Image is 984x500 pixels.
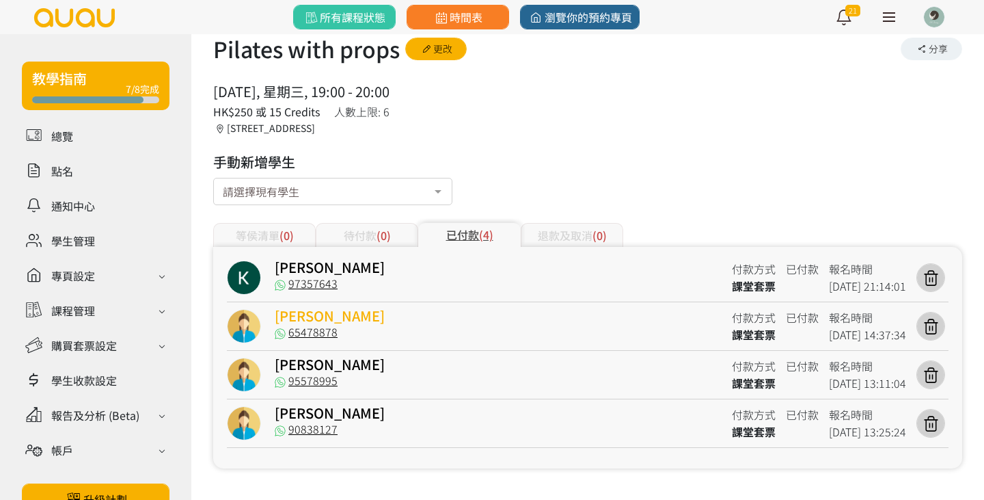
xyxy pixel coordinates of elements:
span: [DATE] 13:25:24 [829,423,906,440]
div: 等侯清單 [213,223,316,247]
img: whatsapp@2x.png [275,328,286,339]
span: 瀏覽你的預約專頁 [528,9,632,25]
a: 所有課程狀態 [293,5,396,29]
a: 95578995 [275,372,338,389]
div: 帳戶 [51,442,73,458]
div: 報名時間 [829,358,906,375]
span: 課堂套票 [732,326,776,343]
span: (0) [592,227,607,244]
a: 97357643 [275,275,338,291]
span: [DATE] 14:37:34 [829,326,906,343]
img: logo.svg [33,8,116,27]
div: 人數上限: 6 [334,103,390,120]
div: [DATE], 星期三, 19:00 - 20:00 [213,81,389,102]
div: 報名時間 [829,309,906,326]
span: [DATE] 13:11:04 [829,375,906,391]
a: [PERSON_NAME] [275,403,385,423]
span: 已付款 [786,261,819,277]
span: 請選擇現有學生 [223,182,299,200]
div: 分享 [901,38,962,60]
span: 已付款 [786,358,819,374]
div: HK$250 或 15 Credits [213,103,320,120]
div: 付款方式 [732,261,776,278]
a: 65478878 [275,324,338,340]
span: (0) [377,227,391,244]
div: 付款方式 [732,406,776,423]
a: [PERSON_NAME] [275,354,385,374]
span: 21 [845,5,860,16]
img: whatsapp@2x.png [275,377,286,388]
div: 已付款 [418,223,521,247]
span: 課堂套票 [732,375,776,391]
h3: 手動新增學生 [213,152,452,172]
span: 所有課程狀態 [303,9,385,25]
span: [DATE] 21:14:01 [829,278,906,294]
div: 專頁設定 [51,267,95,284]
a: [PERSON_NAME] [275,306,385,326]
span: 課堂套票 [732,278,776,294]
a: 時間表 [407,5,509,29]
span: 已付款 [786,309,819,326]
div: 課程管理 [51,302,95,319]
span: (0) [279,227,294,244]
span: 已付款 [786,406,819,423]
div: 付款方式 [732,358,776,375]
div: 報名時間 [829,261,906,278]
div: 購買套票設定 [51,337,117,354]
div: [STREET_ADDRESS] [213,121,320,135]
div: 待付款 [316,223,418,247]
div: 付款方式 [732,309,776,326]
a: 90838127 [275,421,338,437]
a: [PERSON_NAME] [275,257,385,277]
img: whatsapp@2x.png [275,280,286,291]
div: 報名時間 [829,406,906,423]
img: whatsapp@2x.png [275,425,286,436]
a: 瀏覽你的預約專頁 [520,5,640,29]
span: 時間表 [433,9,482,25]
h1: Pilates with props [213,32,400,65]
span: 課堂套票 [732,423,776,440]
span: (4) [479,226,493,243]
div: 報告及分析 (Beta) [51,407,139,423]
a: 更改 [405,38,467,60]
div: 退款及取消 [521,223,623,247]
